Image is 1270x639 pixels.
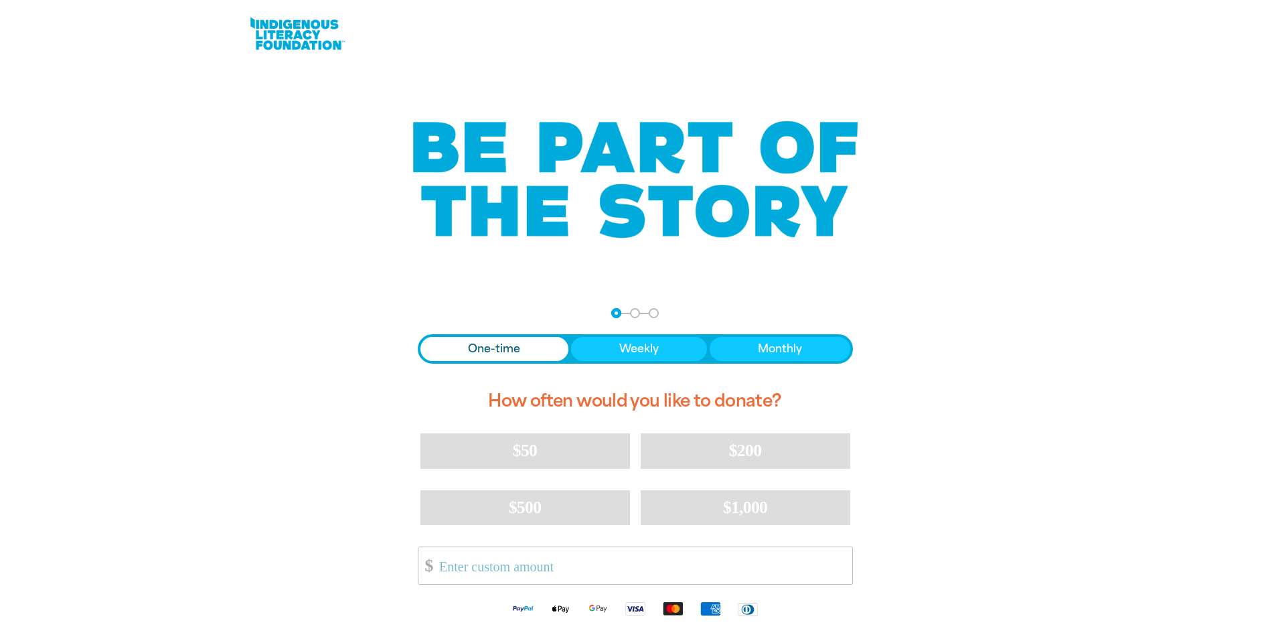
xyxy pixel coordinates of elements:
span: $ [418,551,433,581]
img: Visa logo [617,601,654,616]
span: $500 [509,498,542,517]
div: Donation frequency [418,334,853,364]
button: $200 [641,433,850,468]
img: Google Pay logo [579,601,617,616]
img: Apple Pay logo [542,601,579,616]
img: Be part of the story [401,94,870,265]
button: Navigate to step 1 of 3 to enter your donation amount [611,308,621,318]
img: Mastercard logo [654,601,692,616]
button: $1,000 [641,490,850,525]
span: $200 [729,441,762,460]
span: $1,000 [723,498,768,517]
img: Paypal logo [504,601,542,616]
input: Enter custom amount [430,547,852,584]
img: Diners Club logo [729,601,767,617]
button: Weekly [571,337,707,361]
div: Available payment methods [418,590,853,627]
span: Monthly [758,341,802,357]
button: $50 [420,433,630,468]
button: Navigate to step 2 of 3 to enter your details [630,308,640,318]
span: Weekly [619,341,659,357]
button: One-time [420,337,569,361]
span: $50 [513,441,537,460]
h2: How often would you like to donate? [418,380,853,423]
button: $500 [420,490,630,525]
button: Navigate to step 3 of 3 to enter your payment details [649,308,659,318]
img: American Express logo [692,601,729,616]
button: Monthly [710,337,850,361]
span: One-time [468,341,520,357]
